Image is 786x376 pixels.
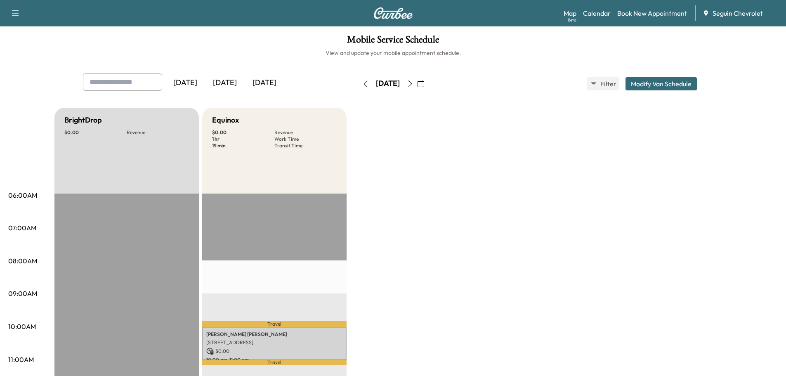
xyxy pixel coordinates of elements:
[64,114,102,126] h5: BrightDrop
[274,142,337,149] p: Transit Time
[245,73,284,92] div: [DATE]
[713,8,763,18] span: Seguin Chevrolet
[8,49,778,57] h6: View and update your mobile appointment schedule.
[274,129,337,136] p: Revenue
[564,8,576,18] a: MapBeta
[376,78,400,89] div: [DATE]
[600,79,615,89] span: Filter
[587,77,619,90] button: Filter
[212,136,274,142] p: 1 hr
[212,114,239,126] h5: Equinox
[8,355,34,364] p: 11:00AM
[206,331,342,338] p: [PERSON_NAME] [PERSON_NAME]
[8,256,37,266] p: 08:00AM
[617,8,687,18] a: Book New Appointment
[206,357,342,363] p: 10:00 am - 11:00 am
[206,339,342,346] p: [STREET_ADDRESS]
[205,73,245,92] div: [DATE]
[583,8,611,18] a: Calendar
[206,348,342,355] p: $ 0.00
[8,289,37,298] p: 09:00AM
[165,73,205,92] div: [DATE]
[8,322,36,331] p: 10:00AM
[625,77,697,90] button: Modify Van Schedule
[202,321,347,326] p: Travel
[212,129,274,136] p: $ 0.00
[127,129,189,136] p: Revenue
[568,17,576,23] div: Beta
[373,7,413,19] img: Curbee Logo
[202,360,347,365] p: Travel
[8,35,778,49] h1: Mobile Service Schedule
[212,142,274,149] p: 19 min
[274,136,337,142] p: Work Time
[8,190,37,200] p: 06:00AM
[64,129,127,136] p: $ 0.00
[8,223,36,233] p: 07:00AM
